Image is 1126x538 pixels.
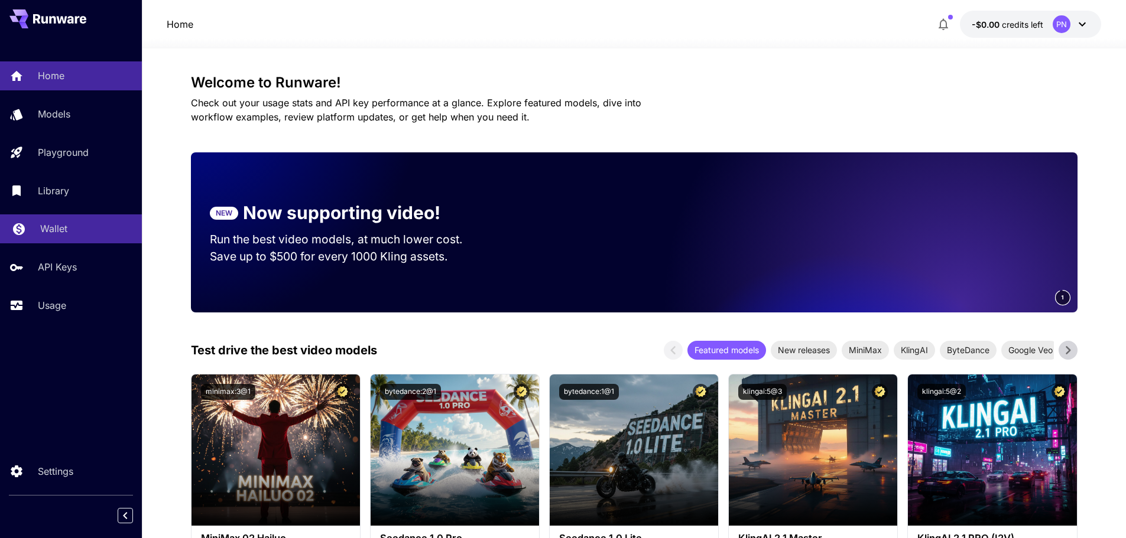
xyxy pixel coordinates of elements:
p: Usage [38,298,66,312]
img: alt [371,374,539,526]
span: MiniMax [842,344,889,356]
button: klingai:5@3 [738,384,787,400]
p: Playground [38,145,89,159]
span: New releases [771,344,837,356]
button: Collapse sidebar [118,508,133,523]
div: Collapse sidebar [126,505,142,526]
span: credits left [1002,19,1043,30]
div: KlingAI [894,341,935,360]
button: bytedance:1@1 [559,384,619,400]
p: Now supporting video! [243,200,440,226]
p: Run the best video models, at much lower cost. [210,231,485,248]
span: KlingAI [894,344,935,356]
span: Check out your usage stats and API key performance at a glance. Explore featured models, dive int... [191,97,641,123]
span: -$0.00 [972,19,1002,30]
p: API Keys [38,260,77,274]
p: Save up to $500 for every 1000 Kling assets. [210,248,485,265]
button: klingai:5@2 [917,384,966,400]
div: MiniMax [842,341,889,360]
button: minimax:3@1 [201,384,255,400]
button: bytedance:2@1 [380,384,441,400]
div: New releases [771,341,837,360]
p: Library [38,184,69,198]
p: Test drive the best video models [191,341,377,359]
button: -$0.00201PN [960,11,1101,38]
button: Certified Model – Vetted for best performance and includes a commercial license. [514,384,530,400]
p: Wallet [40,221,67,236]
img: alt [550,374,718,526]
p: Home [38,69,64,83]
img: alt [908,374,1076,526]
span: ByteDance [940,344,997,356]
span: 1 [1061,293,1065,302]
p: Models [38,107,70,121]
img: alt [729,374,897,526]
img: alt [192,374,360,526]
p: NEW [216,208,232,219]
button: Certified Model – Vetted for best performance and includes a commercial license. [872,384,888,400]
nav: breadcrumb [167,17,193,31]
button: Certified Model – Vetted for best performance and includes a commercial license. [335,384,351,400]
div: PN [1053,15,1070,33]
a: Home [167,17,193,31]
div: -$0.00201 [972,18,1043,31]
button: Certified Model – Vetted for best performance and includes a commercial license. [693,384,709,400]
div: Featured models [687,341,766,360]
button: Certified Model – Vetted for best performance and includes a commercial license. [1052,384,1067,400]
div: Google Veo [1001,341,1060,360]
div: ByteDance [940,341,997,360]
p: Settings [38,464,73,478]
span: Featured models [687,344,766,356]
span: Google Veo [1001,344,1060,356]
h3: Welcome to Runware! [191,74,1078,91]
